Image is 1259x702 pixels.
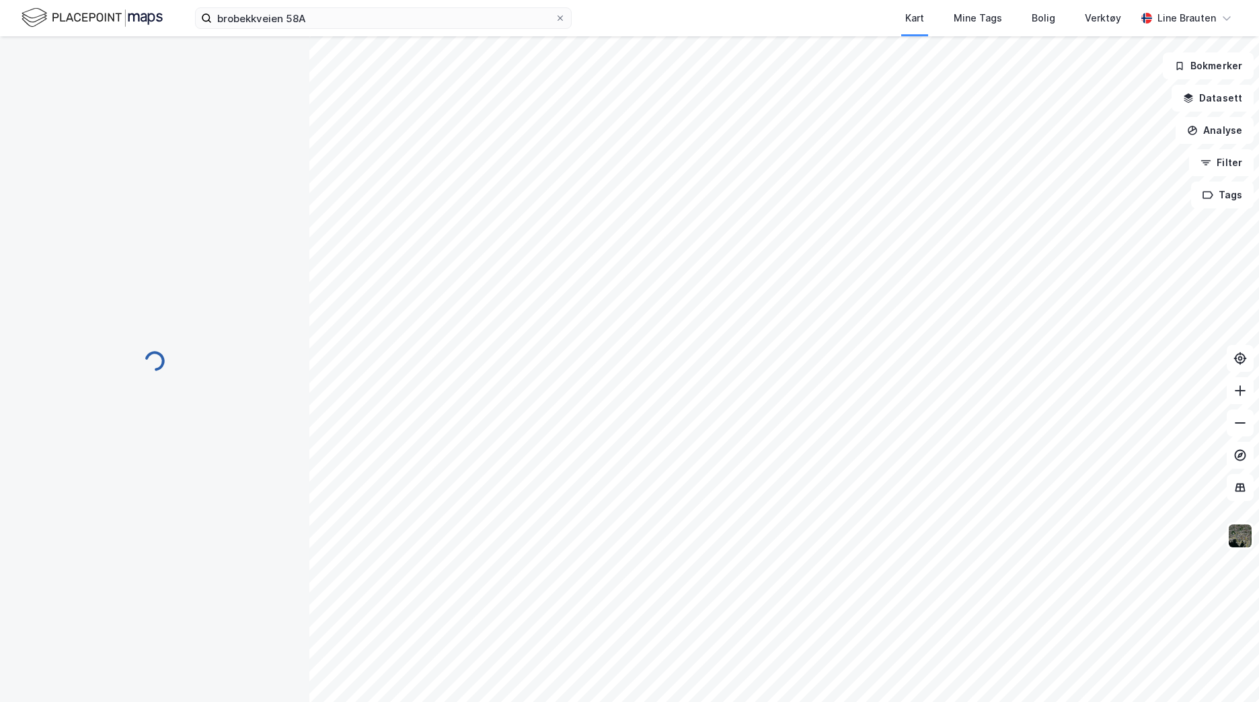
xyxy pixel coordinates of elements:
button: Tags [1191,182,1254,208]
div: Mine Tags [954,10,1002,26]
img: 9k= [1227,523,1253,549]
iframe: Chat Widget [1192,637,1259,702]
input: Søk på adresse, matrikkel, gårdeiere, leietakere eller personer [212,8,555,28]
button: Analyse [1176,117,1254,144]
div: Line Brauten [1157,10,1216,26]
div: Verktøy [1085,10,1121,26]
div: Kart [905,10,924,26]
button: Datasett [1172,85,1254,112]
button: Bokmerker [1163,52,1254,79]
div: Kontrollprogram for chat [1192,637,1259,702]
img: logo.f888ab2527a4732fd821a326f86c7f29.svg [22,6,163,30]
div: Bolig [1032,10,1055,26]
img: spinner.a6d8c91a73a9ac5275cf975e30b51cfb.svg [144,350,165,372]
button: Filter [1189,149,1254,176]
